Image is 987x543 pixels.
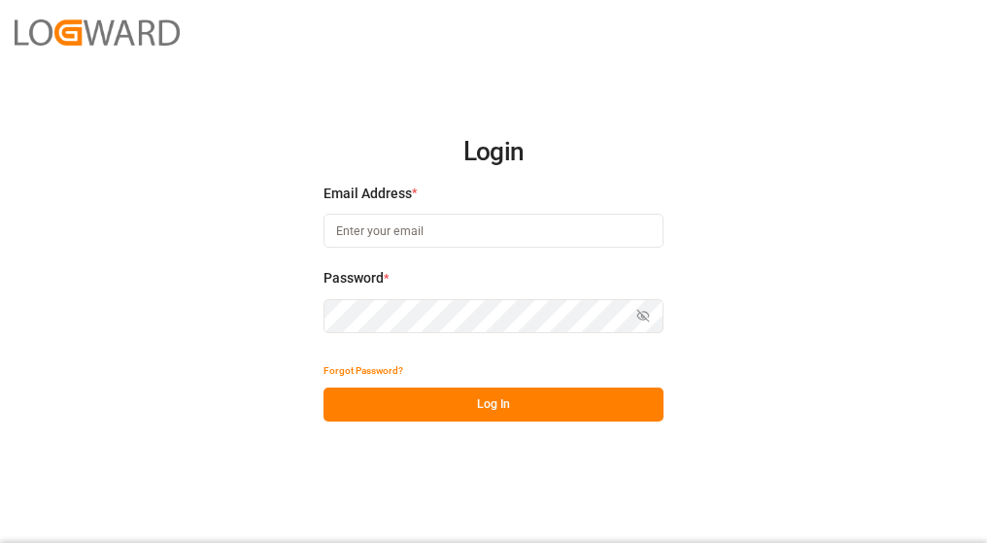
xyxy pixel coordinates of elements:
h2: Login [323,121,664,184]
button: Log In [323,388,664,422]
span: Password [323,268,384,288]
input: Enter your email [323,214,664,248]
button: Forgot Password? [323,354,403,388]
img: Logward_new_orange.png [15,19,180,46]
span: Email Address [323,184,412,204]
